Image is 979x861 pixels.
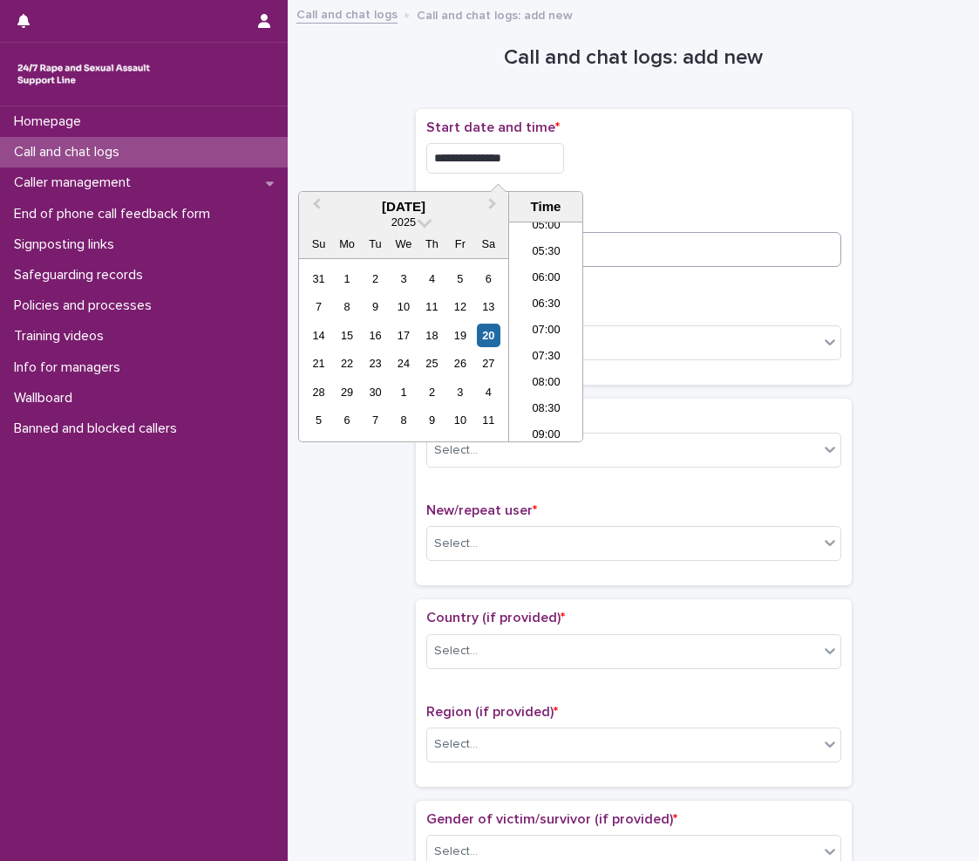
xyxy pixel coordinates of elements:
p: Call and chat logs [7,144,133,161]
button: Next Month [480,194,508,222]
div: [DATE] [299,199,508,215]
div: month 2025-09 [304,264,502,434]
div: Choose Tuesday, September 9th, 2025 [364,295,387,318]
p: Training videos [7,328,118,345]
div: Choose Friday, September 12th, 2025 [448,295,472,318]
p: Homepage [7,113,95,130]
p: Wallboard [7,390,86,407]
span: New/repeat user [426,503,537,517]
div: Choose Friday, September 19th, 2025 [448,324,472,347]
div: Tu [364,232,387,256]
div: Choose Wednesday, October 1st, 2025 [391,380,415,404]
p: Safeguarding records [7,267,157,284]
div: Choose Wednesday, September 17th, 2025 [391,324,415,347]
div: We [391,232,415,256]
li: 06:30 [509,292,583,318]
div: Choose Monday, September 22nd, 2025 [335,352,358,375]
p: Caller management [7,174,145,191]
p: Banned and blocked callers [7,420,191,437]
div: Choose Wednesday, September 3rd, 2025 [391,267,415,290]
div: Choose Friday, September 26th, 2025 [448,352,472,375]
div: Choose Wednesday, October 8th, 2025 [391,408,415,432]
div: Choose Tuesday, October 7th, 2025 [364,408,387,432]
span: Country (if provided) [426,611,565,625]
div: Choose Tuesday, September 30th, 2025 [364,380,387,404]
li: 09:00 [509,423,583,449]
p: Call and chat logs: add new [417,4,573,24]
div: Choose Saturday, September 6th, 2025 [477,267,500,290]
div: Choose Thursday, September 11th, 2025 [420,295,444,318]
div: Choose Friday, September 5th, 2025 [448,267,472,290]
div: Choose Monday, September 8th, 2025 [335,295,358,318]
div: Select... [434,441,478,460]
div: Select... [434,843,478,861]
div: Choose Sunday, August 31st, 2025 [307,267,330,290]
div: Choose Tuesday, September 16th, 2025 [364,324,387,347]
li: 07:30 [509,345,583,371]
div: Choose Monday, September 1st, 2025 [335,267,358,290]
span: Region (if provided) [426,705,558,719]
div: Choose Saturday, September 20th, 2025 [477,324,500,347]
li: 05:00 [509,214,583,240]
div: Choose Friday, October 10th, 2025 [448,408,472,432]
div: Choose Saturday, September 27th, 2025 [477,352,500,375]
div: Choose Saturday, October 4th, 2025 [477,380,500,404]
div: Th [420,232,444,256]
div: Choose Thursday, September 18th, 2025 [420,324,444,347]
div: Choose Thursday, September 25th, 2025 [420,352,444,375]
span: Gender of victim/survivor (if provided) [426,812,677,826]
div: Choose Sunday, September 21st, 2025 [307,352,330,375]
div: Choose Sunday, October 5th, 2025 [307,408,330,432]
div: Sa [477,232,500,256]
div: Select... [434,535,478,553]
button: Previous Month [301,194,329,222]
div: Su [307,232,330,256]
div: Choose Sunday, September 7th, 2025 [307,295,330,318]
div: Choose Thursday, October 9th, 2025 [420,408,444,432]
p: End of phone call feedback form [7,206,224,222]
div: Choose Sunday, September 14th, 2025 [307,324,330,347]
div: Fr [448,232,472,256]
div: Choose Friday, October 3rd, 2025 [448,380,472,404]
div: Choose Wednesday, September 10th, 2025 [391,295,415,318]
div: Choose Tuesday, September 23rd, 2025 [364,352,387,375]
div: Mo [335,232,358,256]
p: Signposting links [7,236,128,253]
div: Choose Tuesday, September 2nd, 2025 [364,267,387,290]
img: rhQMoQhaT3yELyF149Cw [14,57,153,92]
div: Choose Wednesday, September 24th, 2025 [391,352,415,375]
div: Choose Thursday, September 4th, 2025 [420,267,444,290]
div: Choose Monday, September 29th, 2025 [335,380,358,404]
div: Choose Saturday, September 13th, 2025 [477,295,500,318]
div: Select... [434,642,478,660]
div: Select... [434,735,478,754]
div: Time [513,199,578,215]
li: 08:00 [509,371,583,397]
span: 2025 [391,215,416,229]
h1: Call and chat logs: add new [416,45,852,71]
li: 08:30 [509,397,583,423]
div: Choose Thursday, October 2nd, 2025 [420,380,444,404]
p: Info for managers [7,359,134,376]
div: Choose Sunday, September 28th, 2025 [307,380,330,404]
div: Choose Monday, October 6th, 2025 [335,408,358,432]
p: Policies and processes [7,297,166,314]
li: 06:00 [509,266,583,292]
li: 07:00 [509,318,583,345]
span: Start date and time [426,120,560,134]
li: 05:30 [509,240,583,266]
a: Call and chat logs [296,3,398,24]
div: Choose Saturday, October 11th, 2025 [477,408,500,432]
div: Choose Monday, September 15th, 2025 [335,324,358,347]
